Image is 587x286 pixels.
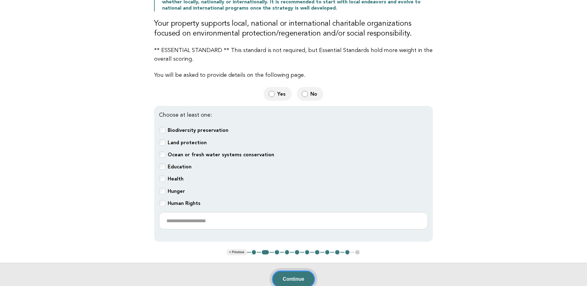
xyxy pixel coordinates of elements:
[168,127,228,133] b: Biodiversity preservation
[269,91,275,97] input: Yes
[302,91,308,97] input: No
[168,164,192,170] b: Education
[314,249,320,255] button: 7
[154,71,433,80] p: You will be asked to provide details on the following page.
[277,91,287,97] span: Yes
[168,188,185,194] b: Hunger
[304,249,310,255] button: 6
[310,91,318,97] span: No
[344,249,351,255] button: 10
[168,140,207,145] b: Land protection
[154,46,433,63] p: ** ESSENTIAL STANDARD ** This standard is not required, but Essential Standards hold more weight ...
[334,249,340,255] button: 9
[227,249,247,255] button: < Previous
[284,249,290,255] button: 4
[168,200,201,206] b: Human Rights
[261,249,270,255] button: 2
[251,249,257,255] button: 1
[294,249,300,255] button: 5
[168,176,183,182] b: Health
[159,111,428,119] p: Choose at least one:
[274,249,280,255] button: 3
[324,249,330,255] button: 8
[168,152,274,158] b: Ocean or fresh water systems conservation
[154,19,433,39] h3: Your property supports local, national or international charitable organizations focused on envir...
